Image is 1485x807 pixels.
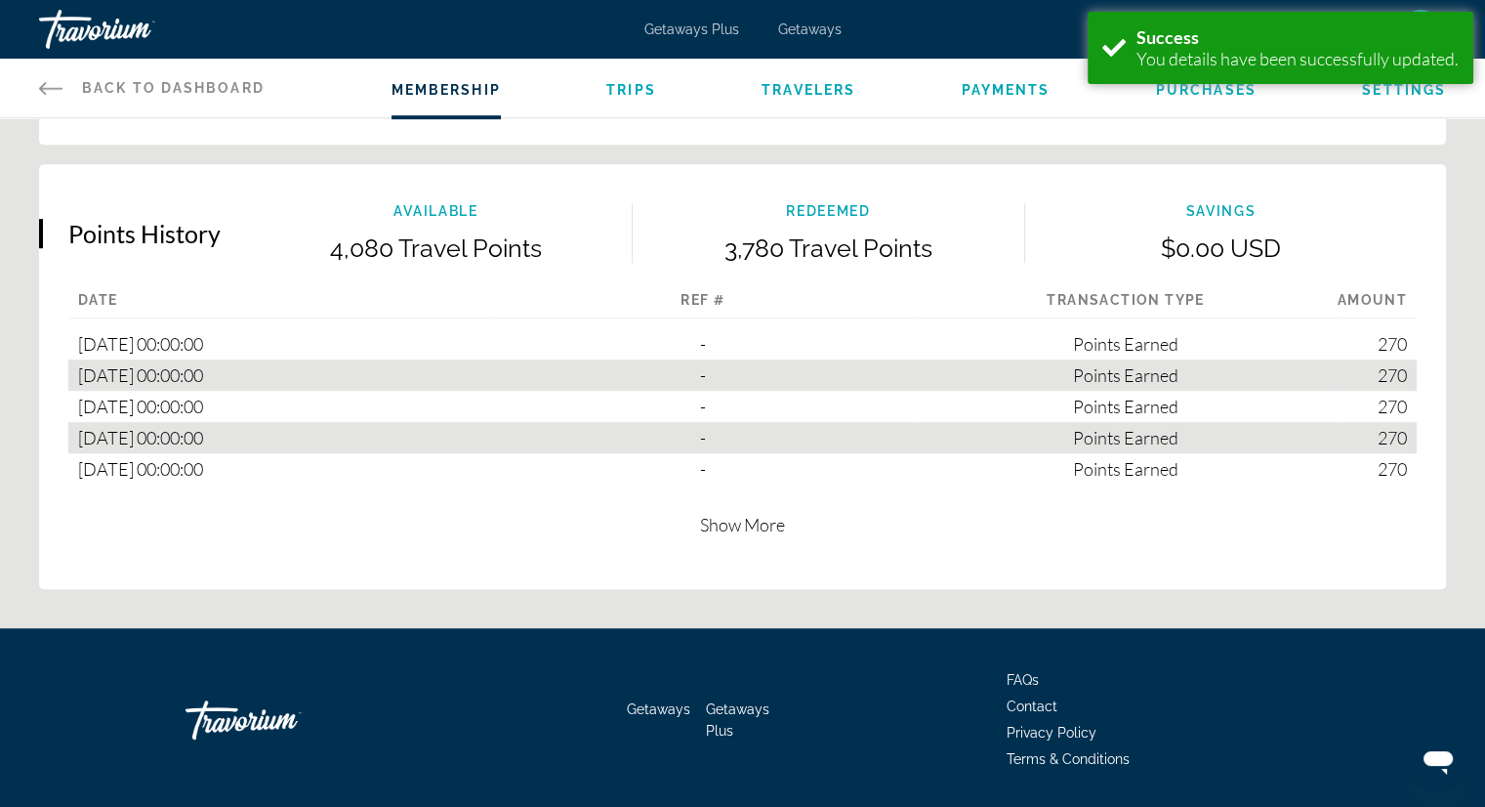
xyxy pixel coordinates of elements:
div: 270 [1338,453,1417,485]
div: 270 [1338,328,1417,360]
p: Available [240,203,632,219]
p: 4,080 Travel Points [240,234,632,263]
div: 270 [1338,391,1417,422]
a: Contact [1007,699,1057,714]
div: Points Earned [914,453,1337,485]
a: FAQs [1007,672,1039,688]
a: Travorium [39,4,234,55]
span: - [700,427,706,448]
a: Settings [1362,82,1446,98]
div: [DATE] 00:00:00 [68,453,491,485]
div: Points Earned [914,360,1337,391]
p: Savings [1025,203,1417,219]
div: Points Earned [914,328,1337,360]
div: Points Earned [914,391,1337,422]
div: 270 [1338,422,1417,453]
iframe: Button to launch messaging window [1407,729,1469,791]
p: Redeemed [633,203,1024,219]
a: Getaways [627,701,690,717]
div: Ref # [491,292,914,319]
div: Points Earned [914,422,1337,453]
a: Privacy Policy [1007,725,1096,741]
a: Getaways Plus [706,701,769,739]
div: [DATE] 00:00:00 [68,328,491,360]
div: Date [68,292,491,319]
span: Show More [700,514,785,535]
span: - [700,396,706,417]
a: Trips [606,82,656,98]
a: Back to Dashboard [39,59,265,117]
div: [DATE] 00:00:00 [68,422,491,453]
a: Getaways Plus [644,21,739,37]
div: [DATE] 00:00:00 [68,360,491,391]
p: $0.00 USD [1025,234,1417,263]
div: Transaction Type [914,292,1337,319]
div: Amount [1338,292,1417,319]
span: - [700,364,706,386]
span: Back to Dashboard [82,80,265,96]
div: 270 [1338,360,1417,391]
a: Terms & Conditions [1007,751,1130,767]
a: Travelers [762,82,855,98]
a: Purchases [1156,82,1257,98]
span: - [700,333,706,355]
a: Payments [962,82,1051,98]
p: 3,780 Travel Points [633,234,1024,263]
div: [DATE] 00:00:00 [68,391,491,422]
div: You details have been successfully updated. [1136,48,1459,69]
button: User Menu [1395,9,1446,50]
span: - [700,458,706,480]
a: Getaways [778,21,842,37]
a: Travorium [186,691,381,749]
div: Success [1136,26,1459,48]
a: Membership [392,82,501,98]
h3: Points History [68,219,221,248]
